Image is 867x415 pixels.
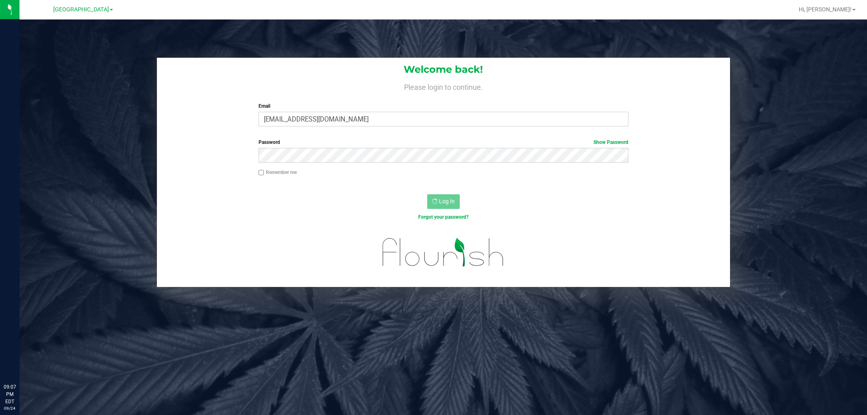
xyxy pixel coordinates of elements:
[53,6,109,13] span: [GEOGRAPHIC_DATA]
[259,169,297,176] label: Remember me
[259,170,264,176] input: Remember me
[259,102,628,110] label: Email
[427,194,460,209] button: Log In
[372,229,515,275] img: flourish_logo.svg
[418,214,469,220] a: Forgot your password?
[799,6,852,13] span: Hi, [PERSON_NAME]!
[259,139,280,145] span: Password
[593,139,628,145] a: Show Password
[4,383,16,405] p: 09:07 PM EDT
[4,405,16,411] p: 09/24
[157,81,730,91] h4: Please login to continue.
[157,64,730,75] h1: Welcome back!
[439,198,455,204] span: Log In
